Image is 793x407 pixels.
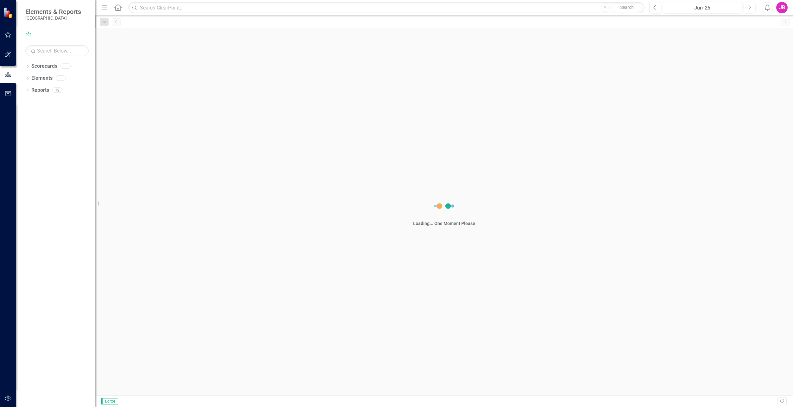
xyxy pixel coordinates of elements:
small: [GEOGRAPHIC_DATA] [25,16,81,21]
div: 12 [52,87,62,93]
a: Scorecards [31,63,57,70]
button: JB [776,2,788,13]
img: ClearPoint Strategy [3,7,14,18]
span: Elements & Reports [25,8,81,16]
div: Jun-25 [665,4,740,12]
div: Loading... One Moment Please [413,220,475,227]
input: Search ClearPoint... [128,2,644,13]
input: Search Below... [25,45,89,56]
span: Editor [101,398,118,404]
a: Reports [31,87,49,94]
button: Search [611,3,643,12]
span: Search [620,5,634,10]
button: Jun-25 [663,2,742,13]
a: Elements [31,75,53,82]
